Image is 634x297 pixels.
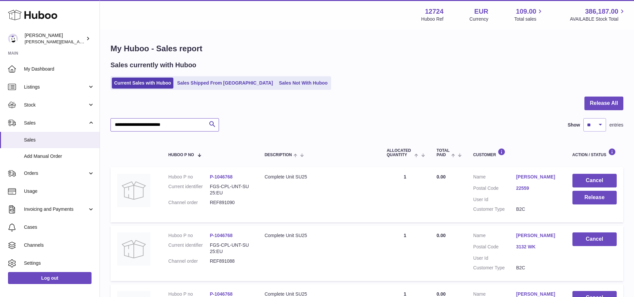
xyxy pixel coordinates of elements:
span: Description [265,153,292,157]
img: sebastian@ffern.co [8,34,18,44]
td: 1 [380,167,430,222]
a: [PERSON_NAME] [516,232,559,239]
span: Sales [24,137,95,143]
dt: Customer Type [473,206,516,212]
dd: B2C [516,265,559,271]
div: Action / Status [572,148,617,157]
a: Sales Not With Huboo [277,78,330,89]
div: Currency [470,16,489,22]
dt: User Id [473,196,516,203]
a: P-1046768 [210,233,233,238]
dt: Current identifier [168,183,210,196]
dd: FGS-CPL-UNT-SU25:EU [210,242,251,255]
span: Total sales [514,16,544,22]
a: Sales Shipped From [GEOGRAPHIC_DATA] [175,78,275,89]
dt: Huboo P no [168,232,210,239]
span: ALLOCATED Quantity [387,148,413,157]
dt: User Id [473,255,516,261]
span: Orders [24,170,88,176]
span: Listings [24,84,88,90]
img: no-photo.jpg [117,174,150,207]
span: Invoicing and Payments [24,206,88,212]
dd: FGS-CPL-UNT-SU25:EU [210,183,251,196]
span: Huboo P no [168,153,194,157]
dd: REF891088 [210,258,251,264]
div: Complete Unit SU25 [265,232,373,239]
div: Complete Unit SU25 [265,174,373,180]
h1: My Huboo - Sales report [110,43,623,54]
dt: Name [473,174,516,182]
dt: Postal Code [473,185,516,193]
button: Release [572,191,617,204]
span: Cases [24,224,95,230]
span: entries [609,122,623,128]
a: 22559 [516,185,559,191]
strong: EUR [474,7,488,16]
label: Show [568,122,580,128]
span: 0.00 [437,291,446,297]
span: 109.00 [516,7,536,16]
strong: 12724 [425,7,444,16]
dt: Channel order [168,258,210,264]
dt: Huboo P no [168,174,210,180]
div: Huboo Ref [421,16,444,22]
div: Customer [473,148,559,157]
a: P-1046768 [210,291,233,297]
a: Current Sales with Huboo [112,78,173,89]
dt: Customer Type [473,265,516,271]
a: [PERSON_NAME] [516,174,559,180]
button: Release All [584,97,623,110]
span: Stock [24,102,88,108]
span: [PERSON_NAME][EMAIL_ADDRESS][DOMAIN_NAME] [25,39,133,44]
dt: Name [473,232,516,240]
img: no-photo.jpg [117,232,150,266]
div: [PERSON_NAME] [25,32,85,45]
a: P-1046768 [210,174,233,179]
dt: Postal Code [473,244,516,252]
span: AVAILABLE Stock Total [570,16,626,22]
span: Settings [24,260,95,266]
a: 3132 WK [516,244,559,250]
td: 1 [380,226,430,281]
button: Cancel [572,232,617,246]
span: Channels [24,242,95,248]
span: My Dashboard [24,66,95,72]
dt: Current identifier [168,242,210,255]
span: 386,187.00 [585,7,618,16]
span: 0.00 [437,174,446,179]
span: Total paid [437,148,450,157]
a: 109.00 Total sales [514,7,544,22]
a: 386,187.00 AVAILABLE Stock Total [570,7,626,22]
button: Cancel [572,174,617,187]
span: 0.00 [437,233,446,238]
h2: Sales currently with Huboo [110,61,196,70]
a: Log out [8,272,92,284]
span: Usage [24,188,95,194]
dd: REF891090 [210,199,251,206]
span: Add Manual Order [24,153,95,159]
dd: B2C [516,206,559,212]
dt: Channel order [168,199,210,206]
span: Sales [24,120,88,126]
